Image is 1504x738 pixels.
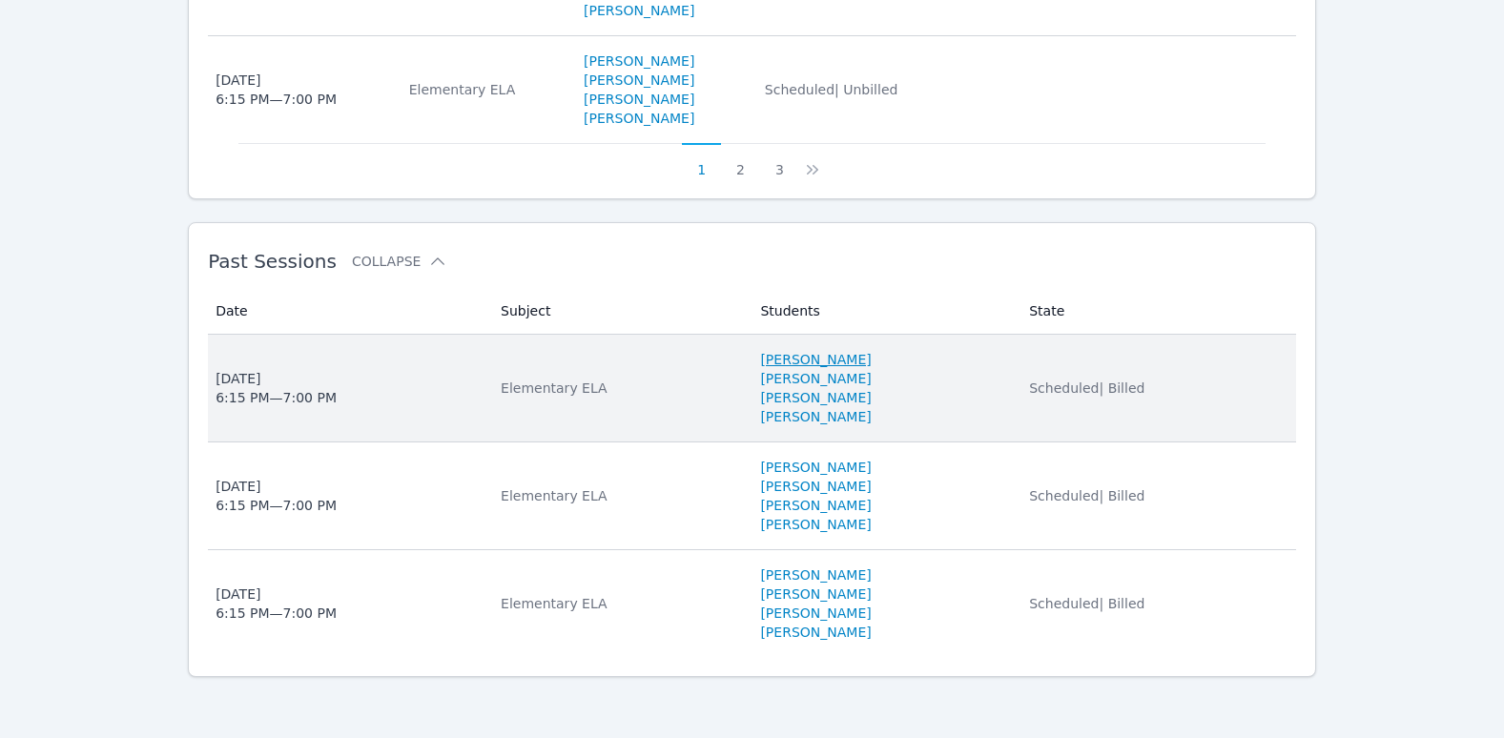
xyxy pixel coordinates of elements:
a: [PERSON_NAME] [760,565,871,584]
div: Elementary ELA [501,486,737,505]
a: [PERSON_NAME] [760,458,871,477]
tr: [DATE]6:15 PM—7:00 PMElementary ELA[PERSON_NAME][PERSON_NAME][PERSON_NAME][PERSON_NAME]Scheduled|... [208,36,1296,143]
span: Scheduled | Billed [1029,380,1144,396]
button: 3 [760,143,799,179]
a: [PERSON_NAME] [760,515,871,534]
a: [PERSON_NAME] [760,407,871,426]
div: [DATE] 6:15 PM — 7:00 PM [216,71,337,109]
a: [PERSON_NAME] [584,90,694,109]
a: [PERSON_NAME] [584,1,694,20]
div: Elementary ELA [409,80,561,99]
th: State [1018,288,1296,335]
div: [DATE] 6:15 PM — 7:00 PM [216,584,337,623]
div: [DATE] 6:15 PM — 7:00 PM [216,477,337,515]
button: 2 [721,143,760,179]
a: [PERSON_NAME] [760,350,871,369]
tr: [DATE]6:15 PM—7:00 PMElementary ELA[PERSON_NAME][PERSON_NAME][PERSON_NAME][PERSON_NAME]Scheduled|... [208,442,1296,550]
tr: [DATE]6:15 PM—7:00 PMElementary ELA[PERSON_NAME][PERSON_NAME][PERSON_NAME][PERSON_NAME]Scheduled|... [208,335,1296,442]
span: Scheduled | Billed [1029,596,1144,611]
button: Collapse [352,252,447,271]
a: [PERSON_NAME] [760,604,871,623]
tr: [DATE]6:15 PM—7:00 PMElementary ELA[PERSON_NAME][PERSON_NAME][PERSON_NAME][PERSON_NAME]Scheduled|... [208,550,1296,657]
a: [PERSON_NAME] [760,388,871,407]
div: Elementary ELA [501,594,737,613]
span: Scheduled | Unbilled [765,82,898,97]
button: 1 [682,143,721,179]
div: [DATE] 6:15 PM — 7:00 PM [216,369,337,407]
th: Subject [489,288,749,335]
a: [PERSON_NAME] [760,623,871,642]
a: [PERSON_NAME] [584,71,694,90]
span: Past Sessions [208,250,337,273]
a: [PERSON_NAME] [760,584,871,604]
span: Scheduled | Billed [1029,488,1144,503]
div: Elementary ELA [501,379,737,398]
a: [PERSON_NAME] [760,477,871,496]
a: [PERSON_NAME] [760,369,871,388]
a: [PERSON_NAME] [760,496,871,515]
a: [PERSON_NAME] [584,51,694,71]
th: Date [208,288,489,335]
a: [PERSON_NAME] [584,109,694,128]
th: Students [749,288,1018,335]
